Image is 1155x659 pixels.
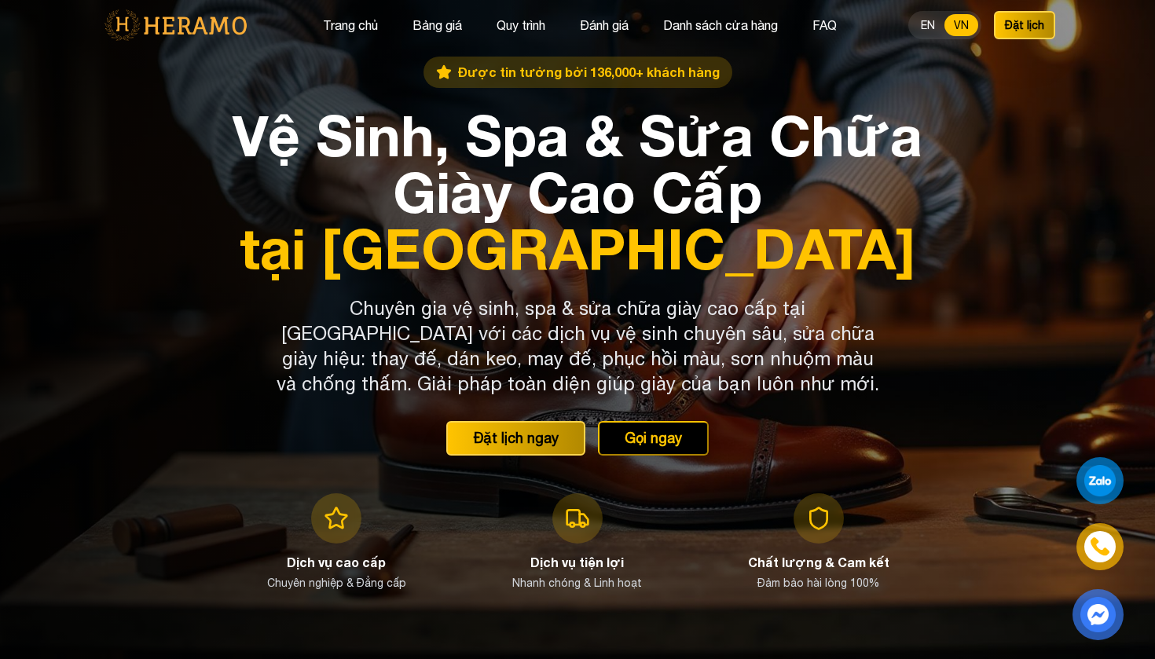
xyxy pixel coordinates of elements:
[1079,525,1121,568] a: phone-icon
[408,15,467,35] button: Bảng giá
[994,11,1055,39] button: Đặt lịch
[757,575,879,591] p: Đảm bảo hài lòng 100%
[446,421,585,456] button: Đặt lịch ngay
[287,553,386,572] h3: Dịch vụ cao cấp
[512,575,642,591] p: Nhanh chóng & Linh hoạt
[658,15,783,35] button: Danh sách cửa hàng
[598,421,709,456] button: Gọi ngay
[276,295,879,396] p: Chuyên gia vệ sinh, spa & sửa chữa giày cao cấp tại [GEOGRAPHIC_DATA] với các dịch vụ vệ sinh chu...
[808,15,841,35] button: FAQ
[1088,536,1111,558] img: phone-icon
[458,63,720,82] span: Được tin tưởng bởi 136,000+ khách hàng
[911,14,944,36] button: EN
[492,15,550,35] button: Quy trình
[225,107,929,276] h1: Vệ Sinh, Spa & Sửa Chữa Giày Cao Cấp
[318,15,383,35] button: Trang chủ
[575,15,633,35] button: Đánh giá
[748,553,889,572] h3: Chất lượng & Cam kết
[100,9,251,42] img: logo-with-text.png
[944,14,978,36] button: VN
[225,220,929,276] span: tại [GEOGRAPHIC_DATA]
[530,553,624,572] h3: Dịch vụ tiện lợi
[267,575,406,591] p: Chuyên nghiệp & Đẳng cấp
